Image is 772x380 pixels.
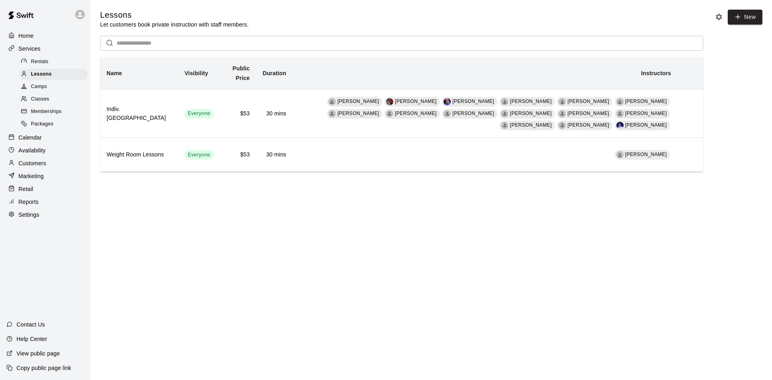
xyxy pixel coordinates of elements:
div: Luke Sommerfeld [501,122,508,129]
div: Rentals [19,56,87,68]
button: Lesson settings [713,11,725,23]
h6: Indiv. [GEOGRAPHIC_DATA] [107,105,172,123]
span: Lessons [31,70,52,78]
h6: 30 mins [263,150,286,159]
a: Camps [19,81,90,93]
p: Services [18,45,41,53]
a: Settings [6,209,84,221]
span: [PERSON_NAME] [567,111,609,116]
p: Reports [18,198,39,206]
div: Memberships [19,106,87,117]
div: Clay Voss [386,110,393,117]
a: Packages [19,118,90,131]
div: Josh Flota [616,98,624,105]
p: Marketing [18,172,44,180]
div: Ivan Nunez [558,110,566,117]
span: [PERSON_NAME] [452,111,494,116]
span: [PERSON_NAME] [625,111,667,116]
span: [PERSON_NAME] [452,99,494,104]
a: Marketing [6,170,84,182]
a: New [728,10,762,25]
p: Let customers book private instruction with staff members. [100,21,248,29]
div: This service is visible to all of your customers [185,109,214,119]
span: [PERSON_NAME] [337,111,379,116]
a: Memberships [19,106,90,118]
img: Jacob Abraham [443,98,451,105]
a: Lessons [19,68,90,80]
div: Austin Hartnett [616,110,624,117]
p: Help Center [16,335,47,343]
div: Steven Newton [616,151,624,158]
div: Johnny Dozier [443,110,451,117]
h6: 30 mins [263,109,286,118]
h5: Lessons [100,10,248,21]
span: [PERSON_NAME] [625,122,667,128]
span: Camps [31,83,47,91]
img: Colin Millar [616,122,624,129]
div: Alex Kollack [558,98,566,105]
span: Memberships [31,108,62,116]
b: Name [107,70,122,76]
span: [PERSON_NAME] [395,99,437,104]
div: Camps [19,81,87,92]
div: John Beirne [329,110,336,117]
p: Calendar [18,134,42,142]
div: Cameron Duke [329,98,336,105]
b: Duration [263,70,286,76]
a: Home [6,30,84,42]
span: [PERSON_NAME] [510,111,552,116]
span: [PERSON_NAME] [510,122,552,128]
div: James Beirne [501,98,508,105]
span: Rentals [31,58,49,66]
b: Instructors [641,70,671,76]
div: Lessons [19,69,87,80]
b: Visibility [185,70,208,76]
span: [PERSON_NAME] [567,122,609,128]
p: Home [18,32,34,40]
span: Everyone [185,151,214,159]
h6: $53 [226,109,250,118]
span: [PERSON_NAME] [510,99,552,104]
a: Reports [6,196,84,208]
span: [PERSON_NAME] [395,111,437,116]
p: Settings [18,211,39,219]
a: Classes [19,93,90,106]
div: Austin Poppleton [558,122,566,129]
h6: Weight Room Lessons [107,150,172,159]
span: Classes [31,95,49,103]
div: Classes [19,94,87,105]
span: Everyone [185,110,214,117]
a: Customers [6,157,84,169]
a: Availability [6,144,84,156]
img: Jeramy Allerdissen [386,98,393,105]
table: simple table [100,57,703,172]
p: Copy public page link [16,364,71,372]
p: Contact Us [16,320,45,329]
div: This service is visible to all of your customers [185,150,214,160]
div: Packages [19,119,87,130]
b: Public Price [232,65,250,81]
span: Packages [31,120,53,128]
a: Retail [6,183,84,195]
a: Services [6,43,84,55]
span: [PERSON_NAME] [625,99,667,104]
span: [PERSON_NAME] [567,99,609,104]
h6: $53 [226,150,250,159]
div: Hunter Seaton [501,110,508,117]
p: Availability [18,146,46,154]
p: Customers [18,159,46,167]
a: Rentals [19,55,90,68]
a: Calendar [6,131,84,144]
p: View public page [16,349,60,357]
